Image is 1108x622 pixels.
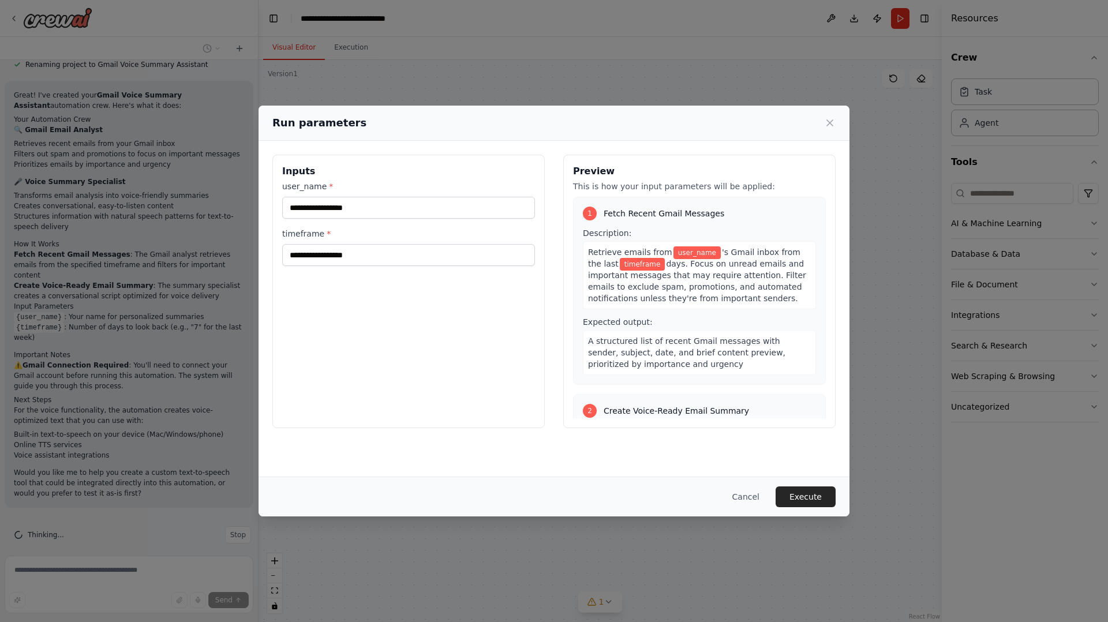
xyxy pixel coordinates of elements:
h3: Preview [573,164,826,178]
label: timeframe [282,228,535,239]
span: Variable: timeframe [620,258,665,271]
button: Execute [776,486,836,507]
span: Description: [583,228,631,238]
span: Fetch Recent Gmail Messages [604,208,724,219]
span: A structured list of recent Gmail messages with sender, subject, date, and brief content preview,... [588,336,785,369]
span: Retrieve emails from [588,248,672,257]
h2: Run parameters [272,115,366,131]
h3: Inputs [282,164,535,178]
button: Cancel [723,486,769,507]
p: This is how your input parameters will be applied: [573,181,826,192]
span: Variable: user_name [673,246,721,259]
div: 2 [583,404,597,418]
span: Expected output: [583,317,653,327]
div: 1 [583,207,597,220]
span: Create Voice-Ready Email Summary [604,405,749,417]
span: days. Focus on unread emails and important messages that may require attention. Filter emails to ... [588,259,806,303]
label: user_name [282,181,535,192]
